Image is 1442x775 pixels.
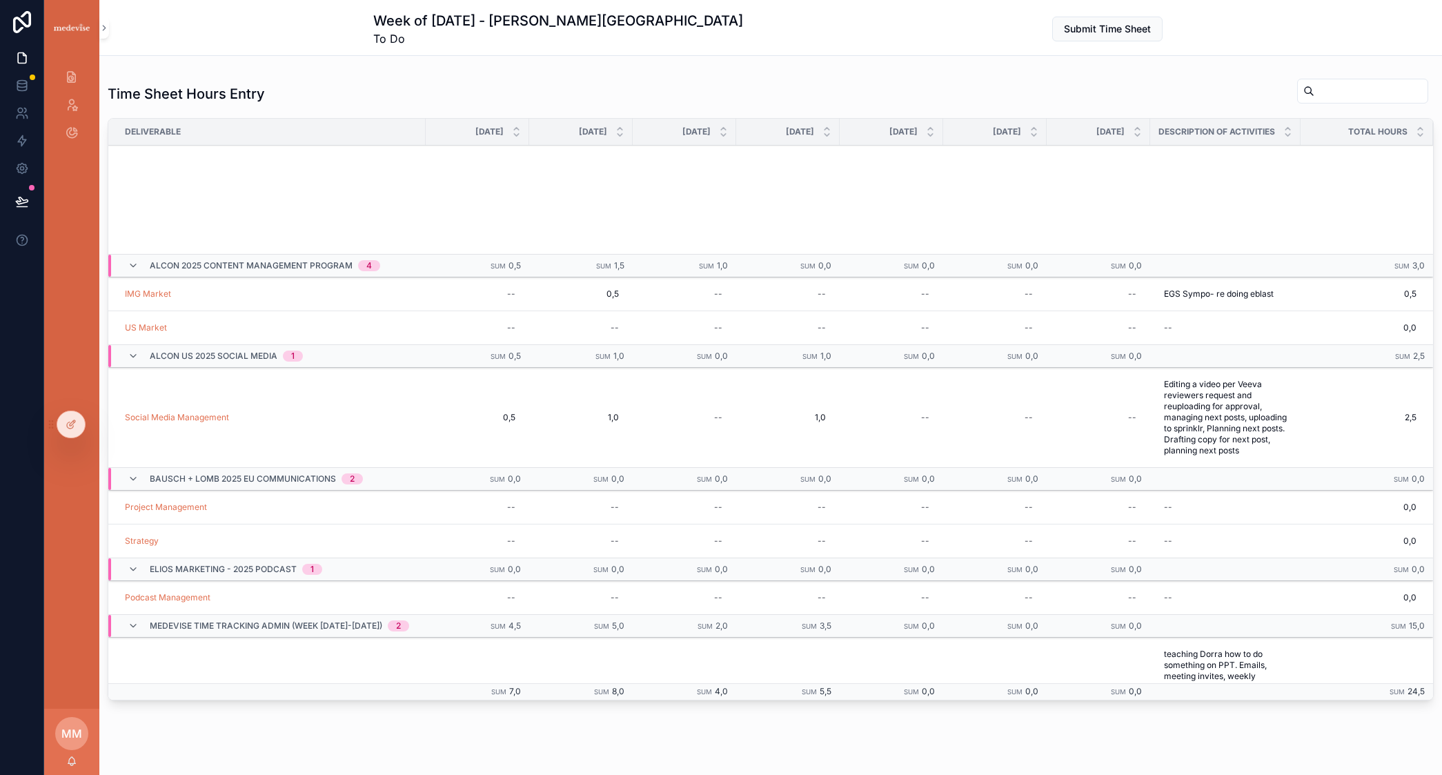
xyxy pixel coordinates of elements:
div: -- [1128,592,1136,603]
span: Alcon 2025 Content Management Program [150,260,353,271]
span: 0,0 [818,564,831,574]
div: -- [507,502,515,513]
small: Sum [1111,566,1126,573]
div: 4 [366,260,372,271]
div: -- [1164,322,1172,333]
span: Deliverable [125,126,181,137]
span: 3,5 [820,620,831,631]
div: -- [1164,536,1172,547]
span: 0,0 [1301,536,1416,547]
div: scrollable content [44,55,99,163]
small: Sum [697,688,712,696]
span: Editing a video per Veeva reviewers request and reuploading for approval, managing next posts, up... [1164,379,1287,456]
span: 1,0 [750,412,826,423]
span: 1,0 [543,412,619,423]
small: Sum [594,688,609,696]
div: 2 [350,473,355,484]
small: Sum [802,622,817,630]
span: 1,0 [717,260,728,271]
span: 0,5 [543,288,619,300]
div: -- [818,536,826,547]
div: -- [818,288,826,300]
div: -- [921,412,929,423]
span: 0,0 [1025,620,1038,631]
small: Sum [1394,262,1410,270]
span: 0,5 [439,412,515,423]
small: Sum [593,475,609,483]
a: Podcast Management [125,592,210,603]
div: -- [507,288,515,300]
h1: Time Sheet Hours Entry [108,84,265,104]
div: -- [1025,592,1033,603]
span: 0,0 [1025,260,1038,271]
span: 0,0 [1129,564,1142,574]
small: Sum [904,475,919,483]
span: Total Hours [1348,126,1408,137]
small: Sum [490,475,505,483]
small: Sum [491,688,506,696]
small: Sum [1391,622,1406,630]
div: 2 [396,620,401,631]
div: 1 [291,351,295,362]
span: 0,0 [1412,564,1425,574]
div: -- [714,288,722,300]
span: 0,0 [922,686,935,696]
span: [DATE] [993,126,1021,137]
div: -- [818,592,826,603]
div: -- [714,322,722,333]
span: 0,0 [1129,620,1142,631]
span: 5,5 [820,686,831,696]
span: 0,0 [715,473,728,484]
div: -- [1025,536,1033,547]
div: -- [1128,288,1136,300]
small: Sum [800,566,816,573]
a: US Market [125,322,167,333]
small: Sum [491,262,506,270]
span: 0,0 [1025,351,1038,361]
span: 0,0 [922,564,935,574]
span: [DATE] [475,126,504,137]
span: 0,0 [1025,686,1038,696]
div: -- [921,536,929,547]
div: -- [1025,322,1033,333]
small: Sum [1007,262,1023,270]
div: -- [921,322,929,333]
small: Sum [1007,353,1023,360]
div: -- [818,322,826,333]
span: 3,0 [1412,260,1425,271]
div: -- [1025,502,1033,513]
span: 0,0 [1301,502,1416,513]
span: 1,0 [613,351,624,361]
span: 0,0 [715,564,728,574]
div: -- [1128,502,1136,513]
div: -- [1164,502,1172,513]
span: [DATE] [1096,126,1125,137]
a: Social Media Management [125,412,229,423]
small: Sum [800,262,816,270]
div: 1 [310,564,314,575]
small: Sum [1111,622,1126,630]
span: 15,0 [1409,620,1425,631]
small: Sum [491,622,506,630]
small: Sum [595,353,611,360]
div: -- [921,288,929,300]
span: 0,0 [1301,322,1416,333]
span: 0,0 [1129,260,1142,271]
h1: Week of [DATE] - [PERSON_NAME][GEOGRAPHIC_DATA] [373,11,743,30]
span: Bausch + Lomb 2025 EU Communications [150,473,336,484]
div: -- [921,592,929,603]
small: Sum [800,475,816,483]
span: 0,0 [1025,564,1038,574]
span: [DATE] [579,126,607,137]
span: Strategy [125,536,159,547]
div: -- [507,322,515,333]
small: Sum [1111,688,1126,696]
div: -- [921,502,929,513]
span: 0,5 [508,260,521,271]
span: 0,0 [1129,686,1142,696]
small: Sum [1111,475,1126,483]
div: -- [1025,288,1033,300]
a: Project Management [125,502,207,513]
